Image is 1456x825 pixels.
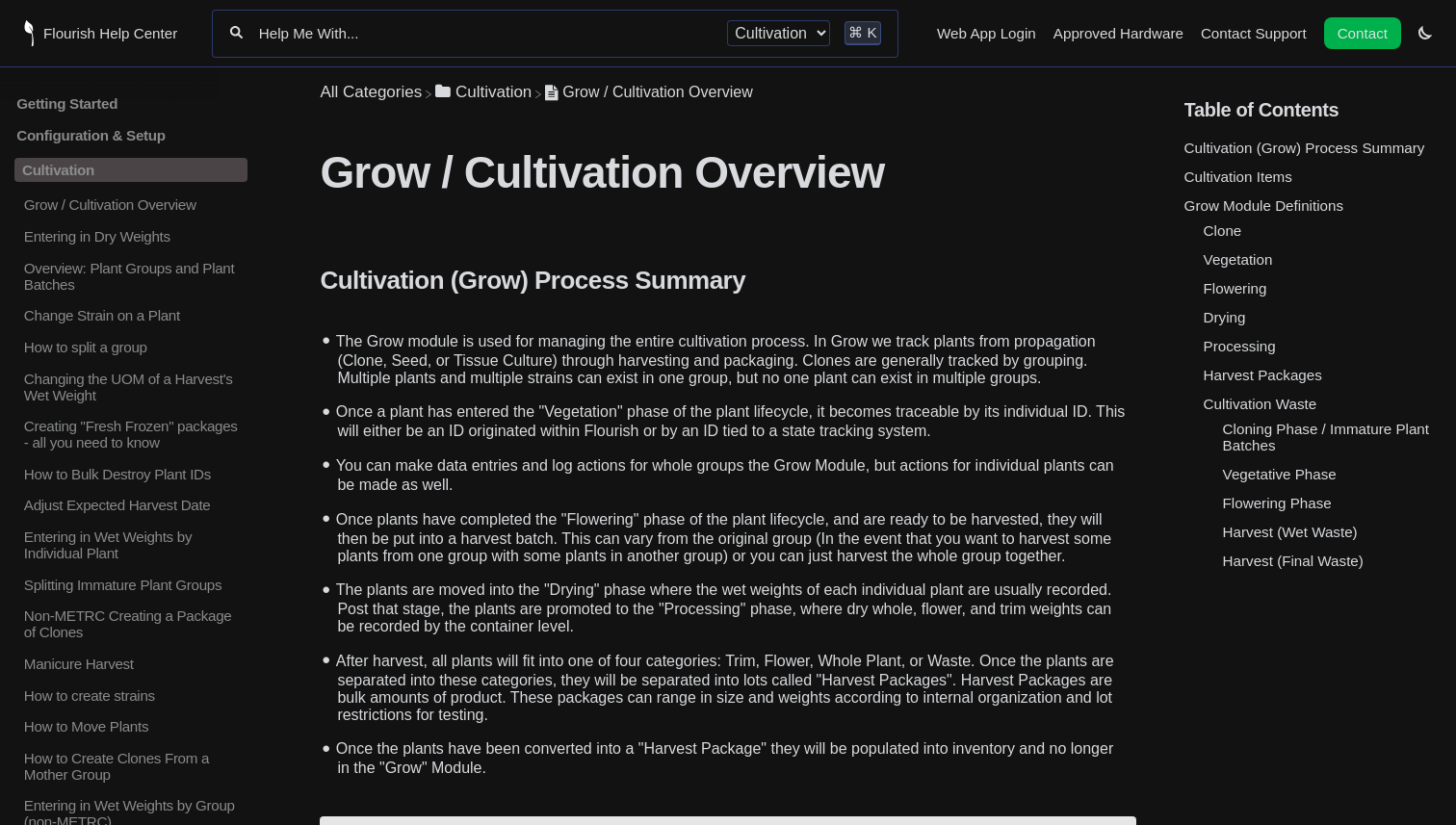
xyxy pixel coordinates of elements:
[14,529,247,561] a: Entering in Wet Weights by Individual Plant
[14,95,247,112] a: Getting Started
[14,718,247,735] a: How to Move Plants
[22,466,248,482] p: How to Bulk Destroy Plant IDs
[22,656,248,672] p: Manicure Harvest
[329,321,1135,392] li: The Grow module is used for managing the entire cultivation process. In Grow we track plants from...
[14,656,247,672] a: Manicure Harvest
[14,607,247,640] a: Non-METRC Creating a Package of Clones
[14,576,247,592] a: Splitting Immature Plant Groups
[1053,25,1183,41] a: Approved Hardware navigation item
[1204,222,1242,239] a: Clone
[329,499,1135,570] li: Once plants have completed the "Flowering" phase of the plant lifecycle, and are ready to be harv...
[329,445,1135,499] li: You can make data entries and log actions for whole groups the Grow Module, but actions for indiv...
[22,307,248,323] p: Change Strain on a Plant
[435,83,532,101] a: Cultivation
[1204,280,1267,296] a: Flowering
[937,25,1036,41] a: Web App Login navigation item
[14,466,247,482] a: How to Bulk Destroy Plant IDs
[14,370,247,402] a: Changing the UOM of a Harvest's Wet Weight
[14,307,247,323] a: Change Strain on a Plant
[22,607,248,640] p: Non-METRC Creating a Package of Clones
[868,24,877,40] kbd: K
[22,529,248,561] p: Entering in Wet Weights by Individual Plant
[1184,99,1442,121] h5: Table of Contents
[22,750,248,783] p: How to Create Clones From a Mother Group
[257,24,713,42] input: Help Me With...
[562,84,752,100] span: Grow / Cultivation Overview
[1204,309,1246,325] a: Drying
[14,497,247,513] a: Adjust Expected Harvest Date
[329,392,1135,446] li: Once a plant has entered the "Vegetation" phase of the plant lifecycle, it becomes traceable by i...
[24,20,34,46] img: Flourish Help Center Logo
[455,83,532,102] span: ​Cultivation
[14,750,247,783] a: How to Create Clones From a Mother Group
[1204,396,1317,412] a: Cultivation Waste
[1184,140,1425,156] a: Cultivation (Grow) Process Summary
[14,418,247,451] a: Creating "Fresh Frozen" packages - all you need to know
[329,640,1135,729] li: After harvest, all plants will fit into one of four categories: Trim, Flower, Whole Plant, or Was...
[1204,251,1273,268] a: Vegetation
[22,576,248,592] p: Splitting Immature Plant Groups
[1184,168,1292,185] a: Cultivation Items
[1319,20,1406,47] li: Contact desktop
[22,339,248,355] p: How to split a group
[14,158,247,182] a: Cultivation
[1201,25,1307,41] a: Contact Support navigation item
[22,370,248,402] p: Changing the UOM of a Harvest's Wet Weight
[329,569,1135,640] li: The plants are moved into the "Drying" phase where the wet weights of each individual plant are u...
[1223,524,1358,540] a: Harvest (Wet Waste)
[1204,338,1276,354] a: Processing
[1223,495,1332,511] a: Flowering Phase
[14,259,247,292] a: Overview: Plant Groups and Plant Batches
[1223,466,1337,482] a: Vegetative Phase
[22,686,248,703] p: How to create strains
[14,126,247,142] a: Configuration & Setup
[1184,197,1343,214] a: Grow Module Definitions
[320,83,422,102] span: All Categories
[320,83,422,101] a: Breadcrumb link to All Categories
[22,259,248,292] p: Overview: Plant Groups and Plant Batches
[14,196,247,213] a: Grow / Cultivation Overview
[22,228,248,245] p: Entering in Dry Weights
[320,266,745,295] strong: Cultivation (Grow) Process Summary
[1223,553,1364,569] a: Harvest (Final Waste)
[22,497,248,513] p: Adjust Expected Harvest Date
[22,718,248,735] p: How to Move Plants
[848,24,863,40] kbd: ⌘
[22,196,248,213] p: Grow / Cultivation Overview
[14,686,247,703] a: How to create strains
[1223,421,1429,453] a: Cloning Phase / Immature Plant Batches
[329,729,1135,783] li: Once the plants have been converted into a "Harvest Package" they will be populated into inventor...
[24,20,177,46] a: Flourish Help Center
[1204,367,1322,383] a: Harvest Packages
[1324,17,1401,49] a: Contact
[22,418,248,451] p: Creating "Fresh Frozen" packages - all you need to know
[14,228,247,245] a: Entering in Dry Weights
[1418,24,1432,40] a: Switch dark mode setting
[14,339,247,355] a: How to split a group
[320,146,1135,198] h1: Grow / Cultivation Overview
[43,25,177,41] span: Flourish Help Center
